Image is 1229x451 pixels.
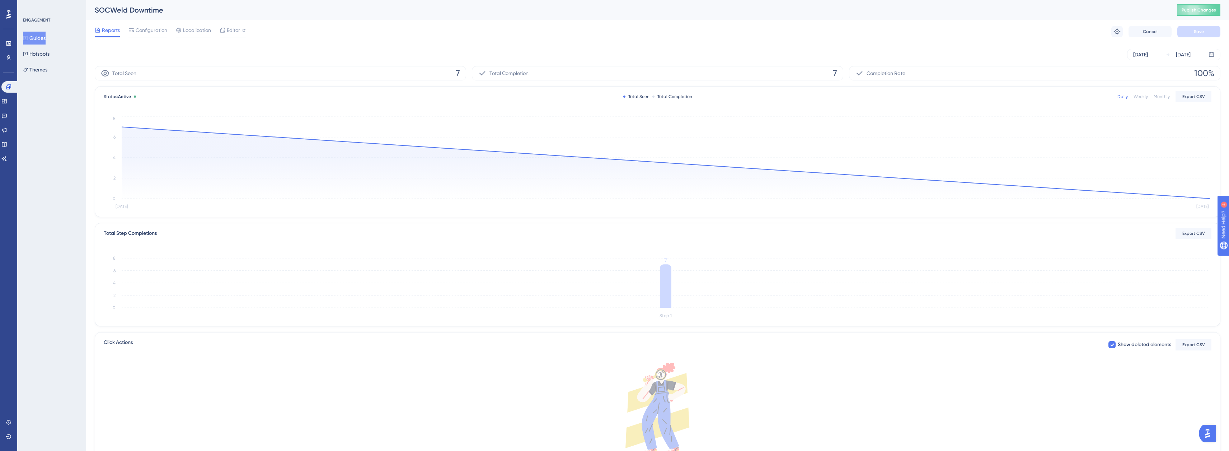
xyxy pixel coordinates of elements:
div: Daily [1117,94,1128,99]
span: Total Completion [489,69,529,78]
tspan: 7 [664,257,667,264]
tspan: 2 [113,293,116,298]
tspan: Step 1 [660,313,672,318]
tspan: [DATE] [1196,204,1209,209]
span: Editor [227,26,240,34]
div: Weekly [1134,94,1148,99]
button: Save [1177,26,1220,37]
tspan: 0 [113,305,116,310]
tspan: 2 [113,176,116,181]
tspan: 0 [113,196,116,201]
span: Export CSV [1182,342,1205,348]
div: Total Step Completions [104,229,157,238]
span: Click Actions [104,338,133,351]
tspan: 8 [113,116,116,121]
span: Cancel [1143,29,1158,34]
tspan: 4 [113,280,116,285]
div: [DATE] [1176,50,1191,59]
span: Configuration [136,26,167,34]
tspan: [DATE] [116,204,128,209]
span: Total Seen [112,69,136,78]
div: Total Completion [652,94,692,99]
button: Cancel [1129,26,1172,37]
div: ENGAGEMENT [23,17,50,23]
span: Show deleted elements [1118,340,1171,349]
button: Export CSV [1176,339,1211,350]
span: Export CSV [1182,94,1205,99]
span: Active [118,94,131,99]
div: [DATE] [1133,50,1148,59]
span: Save [1194,29,1204,34]
tspan: 6 [113,268,116,273]
button: Export CSV [1176,228,1211,239]
tspan: 8 [113,256,116,261]
button: Guides [23,32,46,45]
div: Total Seen [623,94,649,99]
span: Localization [183,26,211,34]
span: Need Help? [17,2,45,10]
button: Publish Changes [1177,4,1220,16]
span: Completion Rate [867,69,905,78]
span: Status: [104,94,131,99]
tspan: 4 [113,155,116,160]
span: 100% [1194,68,1214,79]
div: 4 [50,4,52,9]
span: Reports [102,26,120,34]
div: Monthly [1154,94,1170,99]
span: 7 [456,68,460,79]
span: Publish Changes [1182,7,1216,13]
span: Export CSV [1182,231,1205,236]
span: 7 [833,68,837,79]
div: SOCWeld Downtime [95,5,1159,15]
button: Hotspots [23,47,50,60]
button: Themes [23,63,47,76]
iframe: UserGuiding AI Assistant Launcher [1199,423,1220,444]
tspan: 6 [113,135,116,140]
button: Export CSV [1176,91,1211,102]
